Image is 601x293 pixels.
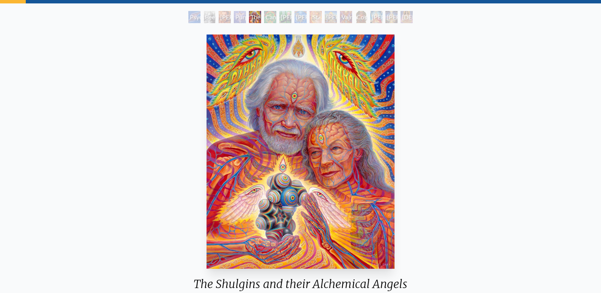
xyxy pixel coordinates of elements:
div: [DEMOGRAPHIC_DATA] [401,11,413,23]
div: [PERSON_NAME] [370,11,382,23]
div: St. [PERSON_NAME] & The LSD Revelation Revolution [310,11,322,23]
div: [PERSON_NAME] M.D., Cartographer of Consciousness [219,11,231,23]
div: [PERSON_NAME][US_STATE] - Hemp Farmer [279,11,291,23]
div: Beethoven [203,11,216,23]
img: The-Shulgins-and-their-Alchemical-Angels-2010-Alex-Grey-watermarked.jpeg [207,34,395,269]
div: Vajra Guru [340,11,352,23]
div: Purple [DEMOGRAPHIC_DATA] [234,11,246,23]
div: [PERSON_NAME] [325,11,337,23]
div: [PERSON_NAME] [385,11,398,23]
div: The Shulgins and their Alchemical Angels [249,11,261,23]
div: Psychedelic Healing [188,11,200,23]
div: Cannabacchus [264,11,276,23]
div: [PERSON_NAME] & the New Eleusis [294,11,307,23]
div: Cosmic [DEMOGRAPHIC_DATA] [355,11,367,23]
